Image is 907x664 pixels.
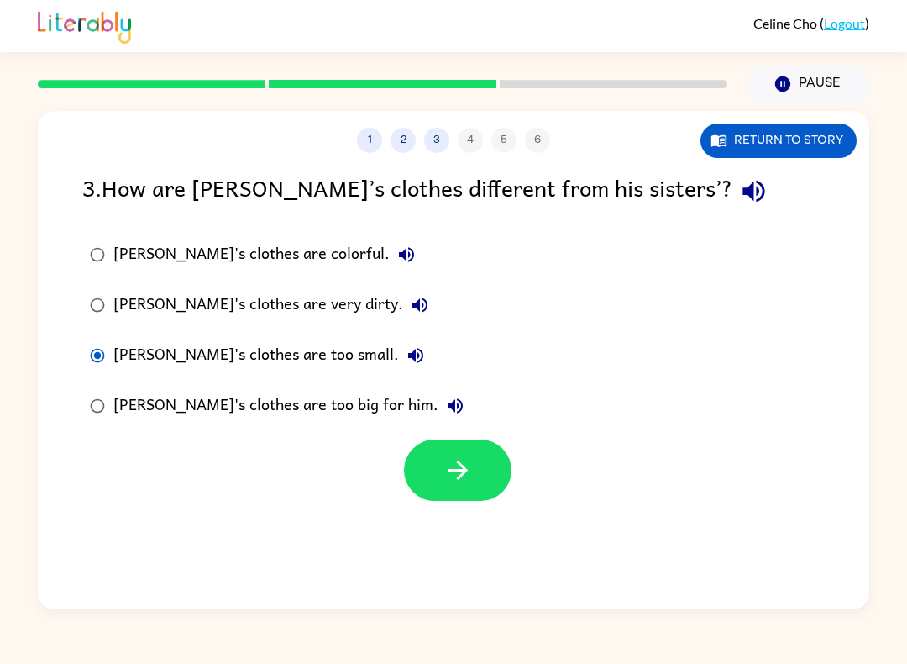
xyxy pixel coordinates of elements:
a: Logout [824,15,865,31]
button: Pause [747,65,869,103]
div: [PERSON_NAME]'s clothes are too big for him. [113,389,472,423]
div: [PERSON_NAME]'s clothes are too small. [113,339,433,372]
button: [PERSON_NAME]'s clothes are too small. [399,339,433,372]
div: ( ) [753,15,869,31]
img: Literably [38,7,131,44]
button: 2 [391,128,416,153]
div: [PERSON_NAME]'s clothes are very dirty. [113,288,437,322]
div: [PERSON_NAME]'s clothes are colorful. [113,238,423,271]
button: [PERSON_NAME]'s clothes are very dirty. [403,288,437,322]
button: Return to story [700,124,857,158]
button: 1 [357,128,382,153]
button: [PERSON_NAME]'s clothes are colorful. [390,238,423,271]
button: 3 [424,128,449,153]
div: 3 . How are [PERSON_NAME]’s clothes different from his sisters’? [82,170,825,213]
span: Celine Cho [753,15,820,31]
button: [PERSON_NAME]'s clothes are too big for him. [438,389,472,423]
